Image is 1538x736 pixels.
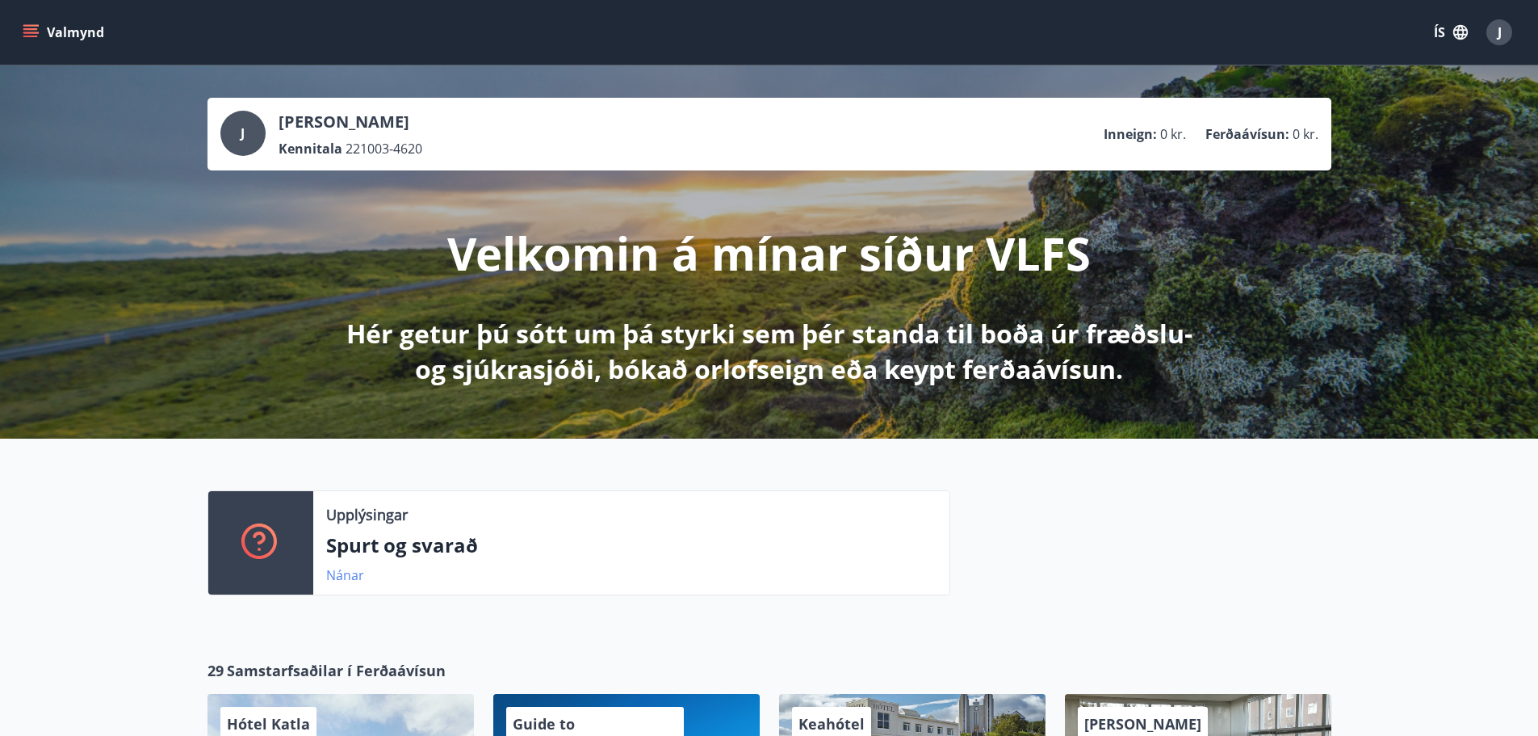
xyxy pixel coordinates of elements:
span: 0 kr. [1160,125,1186,143]
span: J [1498,23,1502,41]
span: J [241,124,245,142]
p: Hér getur þú sótt um þá styrki sem þér standa til boða úr fræðslu- og sjúkrasjóði, bókað orlofsei... [343,316,1196,387]
span: 0 kr. [1293,125,1318,143]
span: Samstarfsaðilar í Ferðaávísun [227,660,446,681]
button: menu [19,18,111,47]
span: 221003-4620 [346,140,422,158]
p: Ferðaávísun : [1205,125,1289,143]
p: Spurt og svarað [326,532,937,559]
span: [PERSON_NAME] [1084,714,1201,734]
p: [PERSON_NAME] [279,111,422,133]
span: 29 [207,660,224,681]
p: Upplýsingar [326,504,408,525]
button: J [1480,13,1519,52]
span: Hótel Katla [227,714,310,734]
a: Nánar [326,566,364,584]
p: Kennitala [279,140,342,158]
p: Velkomin á mínar síður VLFS [447,222,1091,284]
p: Inneign : [1104,125,1157,143]
span: Keahótel [798,714,865,734]
button: ÍS [1425,18,1477,47]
